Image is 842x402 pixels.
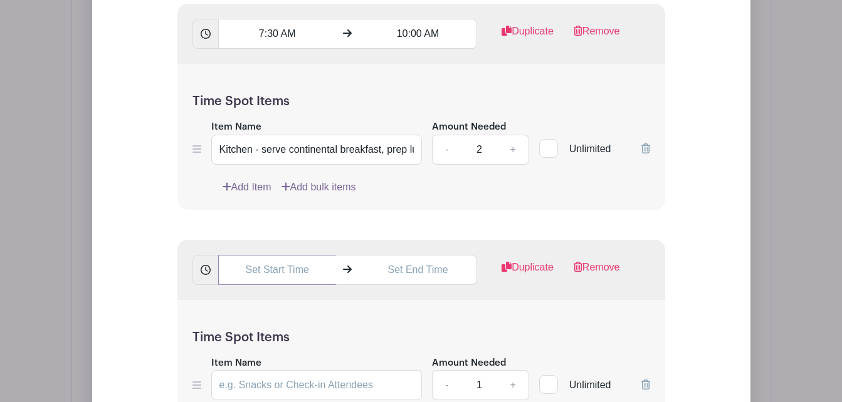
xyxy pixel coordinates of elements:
[282,180,356,195] a: Add bulk items
[218,19,336,49] input: Set Start Time
[359,255,477,285] input: Set End Time
[497,135,529,165] a: +
[432,370,461,400] a: -
[502,260,554,285] a: Duplicate
[432,135,461,165] a: -
[432,120,506,135] label: Amount Needed
[497,370,529,400] a: +
[359,19,477,49] input: Set End Time
[211,370,423,400] input: e.g. Snacks or Check-in Attendees
[211,356,261,371] label: Item Name
[192,94,650,109] h5: Time Spot Items
[574,24,620,49] a: Remove
[569,143,611,154] span: Unlimited
[223,180,271,195] a: Add Item
[218,255,336,285] input: Set Start Time
[502,24,554,49] a: Duplicate
[432,356,506,371] label: Amount Needed
[211,120,261,135] label: Item Name
[211,135,423,165] input: e.g. Snacks or Check-in Attendees
[192,330,650,345] h5: Time Spot Items
[574,260,620,285] a: Remove
[569,379,611,390] span: Unlimited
